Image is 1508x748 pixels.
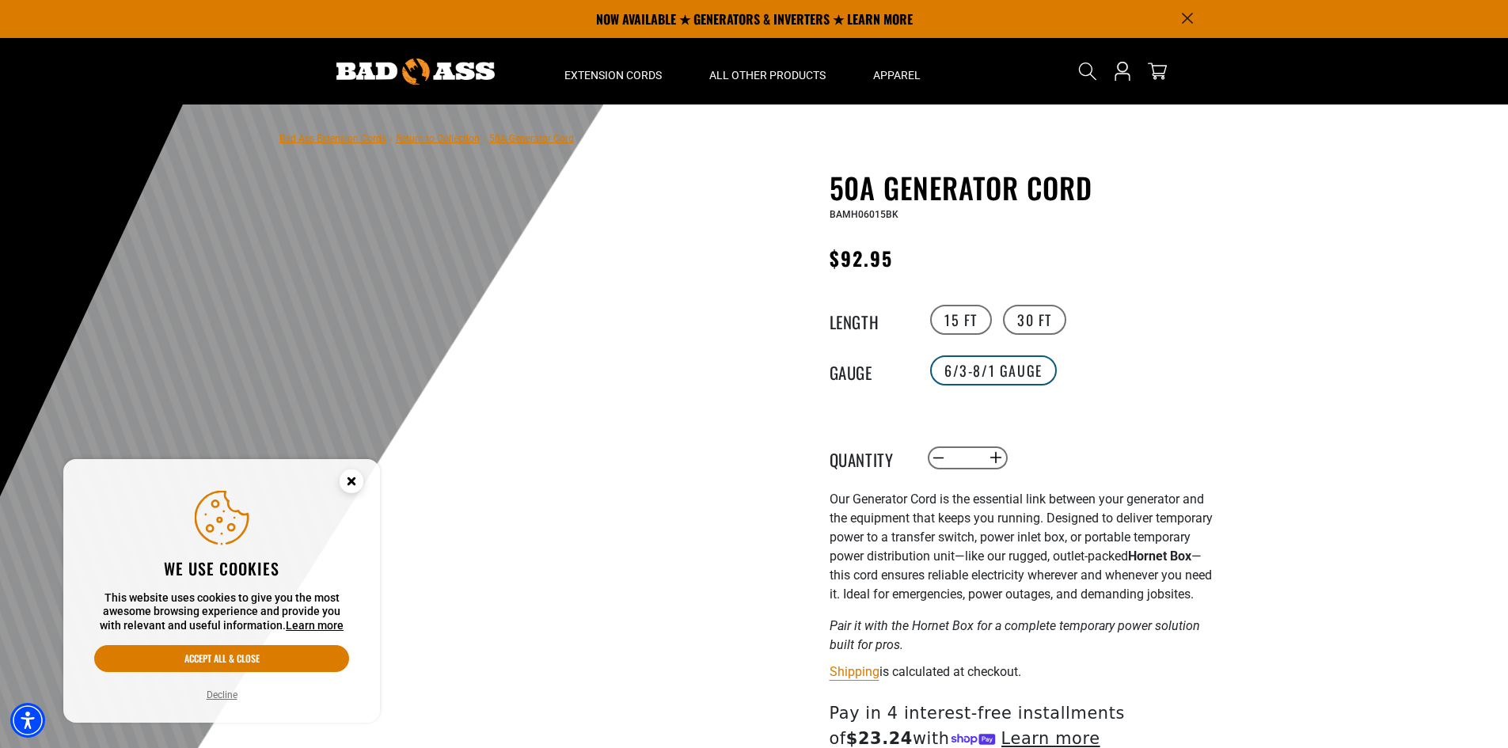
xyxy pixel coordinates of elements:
strong: Hornet Box [1128,549,1191,564]
nav: breadcrumbs [279,128,574,147]
div: is calculated at checkout. [830,661,1217,682]
summary: Extension Cords [541,38,686,104]
label: Quantity [830,447,909,468]
summary: Apparel [849,38,944,104]
aside: Cookie Consent [63,459,380,723]
a: Return to Collection [396,133,480,144]
span: Extension Cords [564,68,662,82]
a: Shipping [830,664,879,679]
span: Apparel [873,68,921,82]
span: › [389,133,393,144]
span: › [483,133,486,144]
label: 6/3-8/1 Gauge [930,355,1057,385]
div: Accessibility Menu [10,703,45,738]
h2: We use cookies [94,558,349,579]
summary: All Other Products [686,38,849,104]
span: BAMH06015BK [830,209,898,220]
h1: 50A Generator Cord [830,171,1217,204]
label: 30 FT [1003,305,1066,335]
label: 15 FT [930,305,992,335]
span: $92.95 [830,244,893,272]
p: This website uses cookies to give you the most awesome browsing experience and provide you with r... [94,591,349,633]
a: Bad Ass Extension Cords [279,133,386,144]
p: Our Generator Cord is the essential link between your generator and the equipment that keeps you ... [830,490,1217,604]
button: Accept all & close [94,645,349,672]
a: Learn more [286,619,344,632]
legend: Gauge [830,360,909,381]
summary: Search [1075,59,1100,84]
legend: Length [830,309,909,330]
em: Pair it with the Hornet Box for a complete temporary power solution built for pros. [830,618,1200,652]
img: Bad Ass Extension Cords [336,59,495,85]
span: 50A Generator Cord [489,133,574,144]
button: Decline [202,687,242,703]
span: All Other Products [709,68,826,82]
